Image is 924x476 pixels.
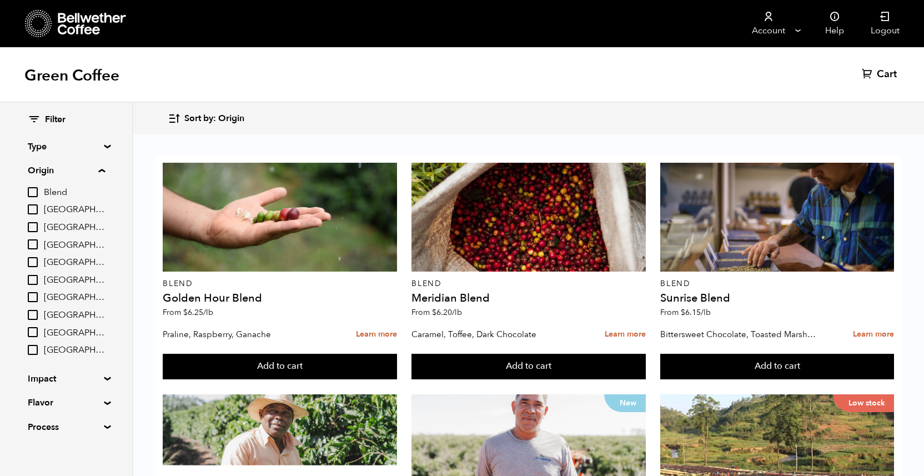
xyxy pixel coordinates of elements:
a: Learn more [605,323,646,347]
input: [GEOGRAPHIC_DATA] [28,292,38,302]
bdi: 6.15 [681,307,711,318]
span: /lb [452,307,462,318]
span: [GEOGRAPHIC_DATA] [44,327,105,339]
p: Blend [660,280,894,288]
p: Bittersweet Chocolate, Toasted Marshmallow, Candied Orange, Praline [660,326,819,343]
input: [GEOGRAPHIC_DATA] [28,275,38,285]
span: [GEOGRAPHIC_DATA] [44,309,105,322]
summary: Type [28,140,104,153]
input: [GEOGRAPHIC_DATA] [28,204,38,214]
bdi: 6.20 [432,307,462,318]
input: [GEOGRAPHIC_DATA] [28,327,38,337]
a: Cart [862,68,900,81]
span: $ [432,307,436,318]
span: [GEOGRAPHIC_DATA] [44,292,105,304]
input: [GEOGRAPHIC_DATA] [28,345,38,355]
p: Praline, Raspberry, Ganache [163,326,322,343]
button: Add to cart [163,354,396,379]
input: [GEOGRAPHIC_DATA] [28,222,38,232]
a: Learn more [853,323,894,347]
bdi: 6.25 [183,307,213,318]
span: From [163,307,213,318]
button: Add to cart [660,354,894,379]
span: [GEOGRAPHIC_DATA] [44,257,105,269]
p: New [604,394,646,412]
span: Blend [44,187,105,199]
span: [GEOGRAPHIC_DATA] [44,204,105,216]
span: /lb [701,307,711,318]
p: Caramel, Toffee, Dark Chocolate [411,326,570,343]
p: Low stock [833,394,894,412]
summary: Flavor [28,396,104,409]
input: Blend [28,187,38,197]
input: [GEOGRAPHIC_DATA] [28,257,38,267]
span: [GEOGRAPHIC_DATA] [44,274,105,287]
summary: Process [28,420,104,434]
span: [GEOGRAPHIC_DATA] [44,222,105,234]
button: Sort by: Origin [168,106,244,132]
h1: Green Coffee [24,66,119,86]
button: Add to cart [411,354,645,379]
span: $ [681,307,685,318]
input: [GEOGRAPHIC_DATA] [28,310,38,320]
span: Cart [877,68,897,81]
summary: Impact [28,372,104,385]
span: Sort by: Origin [184,113,244,125]
span: /lb [203,307,213,318]
span: [GEOGRAPHIC_DATA] [44,344,105,357]
h4: Golden Hour Blend [163,293,396,304]
summary: Origin [28,164,105,177]
h4: Sunrise Blend [660,293,894,304]
a: Learn more [356,323,397,347]
p: Blend [411,280,645,288]
span: $ [183,307,188,318]
h4: Meridian Blend [411,293,645,304]
p: Blend [163,280,396,288]
input: [GEOGRAPHIC_DATA] [28,239,38,249]
span: [GEOGRAPHIC_DATA] [44,239,105,252]
span: Filter [45,114,66,126]
span: From [411,307,462,318]
span: From [660,307,711,318]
